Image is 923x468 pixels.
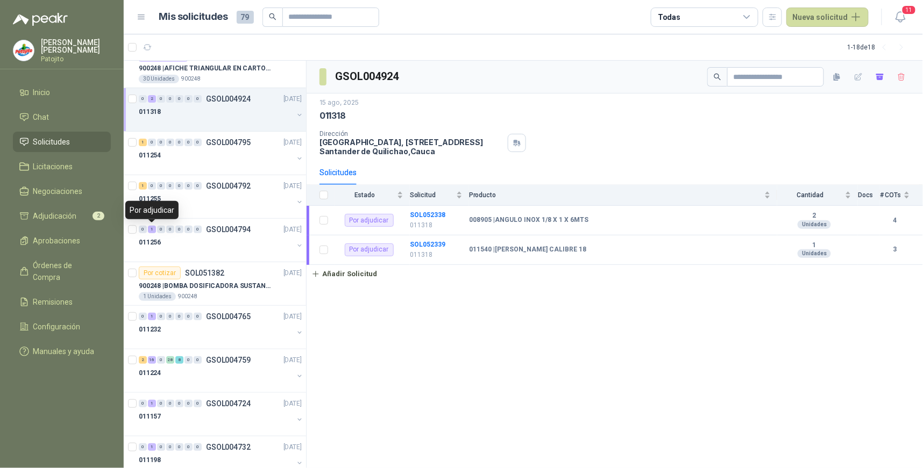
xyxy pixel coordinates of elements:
[181,75,201,83] p: 900248
[159,9,228,25] h1: Mis solicitudes
[194,226,202,233] div: 0
[283,181,302,191] p: [DATE]
[194,313,202,320] div: 0
[139,443,147,451] div: 0
[206,182,251,190] p: GSOL004792
[148,226,156,233] div: 1
[148,443,156,451] div: 1
[798,220,831,229] div: Unidades
[345,243,394,256] div: Por adjudicar
[33,161,73,172] span: Licitaciones
[777,185,858,206] th: Cantidad
[13,255,111,287] a: Órdenes de Compra
[335,68,400,85] h3: GSOL004924
[33,87,51,98] span: Inicio
[139,194,161,204] p: 011255
[175,226,183,233] div: 0
[880,215,910,226] b: 4
[33,111,49,123] span: Chat
[798,249,831,258] div: Unidades
[148,182,156,190] div: 0
[410,211,445,219] b: SOL052338
[283,399,302,409] p: [DATE]
[410,241,445,248] a: SOL052339
[139,400,147,407] div: 0
[237,11,254,24] span: 79
[157,226,165,233] div: 0
[469,216,588,225] b: 008905 | ANGULO INOX 1/8 X 1 X 6MTS
[283,442,302,452] p: [DATE]
[148,356,156,364] div: 16
[139,92,304,127] a: 0 2 0 0 0 0 0 GSOL004924[DATE] 011318
[157,400,165,407] div: 0
[194,182,202,190] div: 0
[139,107,161,117] p: 011318
[148,95,156,103] div: 2
[175,139,183,146] div: 0
[335,185,410,206] th: Estado
[124,262,306,306] a: Por cotizarSOL051382[DATE] 900248 |BOMBA DOSIFICADORA SUSTANCIAS QUIMICAS1 Unidades900248
[891,8,910,27] button: 11
[184,356,193,364] div: 0
[175,95,183,103] div: 0
[33,185,83,197] span: Negociaciones
[184,139,193,146] div: 0
[139,455,161,465] p: 011198
[33,210,77,222] span: Adjudicación
[283,312,302,322] p: [DATE]
[206,313,251,320] p: GSOL004765
[13,316,111,337] a: Configuración
[13,107,111,127] a: Chat
[319,167,357,178] div: Solicitudes
[184,182,193,190] div: 0
[33,235,81,247] span: Aprobaciones
[283,138,302,148] p: [DATE]
[157,139,165,146] div: 0
[269,13,276,20] span: search
[469,185,777,206] th: Producto
[139,139,147,146] div: 1
[139,182,147,190] div: 1
[319,98,359,108] p: 15 ago, 2025
[319,110,346,121] p: 011318
[157,95,165,103] div: 0
[157,356,165,364] div: 0
[139,310,304,344] a: 0 1 0 0 0 0 0 GSOL004765[DATE] 011232
[901,5,917,15] span: 11
[148,313,156,320] div: 1
[858,185,880,206] th: Docs
[13,231,111,251] a: Aprobaciones
[175,356,183,364] div: 8
[166,443,174,451] div: 0
[139,397,304,431] a: 0 1 0 0 0 0 0 GSOL004724[DATE] 011157
[777,241,851,250] b: 1
[13,156,111,177] a: Licitaciones
[175,182,183,190] div: 0
[184,313,193,320] div: 0
[283,268,302,278] p: [DATE]
[283,355,302,365] p: [DATE]
[139,267,181,279] div: Por cotizar
[139,75,179,83] div: 30 Unidades
[166,139,174,146] div: 0
[139,292,176,301] div: 1 Unidades
[166,313,174,320] div: 0
[307,265,923,283] a: Añadir Solicitud
[139,226,147,233] div: 0
[283,225,302,235] p: [DATE]
[469,246,586,254] b: 011540 | [PERSON_NAME] CALIBRE 18
[13,40,34,61] img: Company Logo
[139,179,304,214] a: 1 0 0 0 0 0 0 GSOL004792[DATE] 011255
[206,139,251,146] p: GSOL004795
[175,400,183,407] div: 0
[166,95,174,103] div: 0
[33,260,101,283] span: Órdenes de Compra
[319,138,503,156] p: [GEOGRAPHIC_DATA], [STREET_ADDRESS] Santander de Quilichao , Cauca
[469,191,762,199] span: Producto
[139,136,304,170] a: 1 0 0 0 0 0 0 GSOL004795[DATE] 011254
[139,63,273,74] p: 900248 | AFICHE TRIANGULAR EN CARTON, MEDIDAS 30 CM X 45 CM
[124,45,306,88] a: Por adjudicarSOL052742[DATE] 900248 |AFICHE TRIANGULAR EN CARTON, MEDIDAS 30 CM X 45 CM30 Unidade...
[283,94,302,104] p: [DATE]
[139,325,161,335] p: 011232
